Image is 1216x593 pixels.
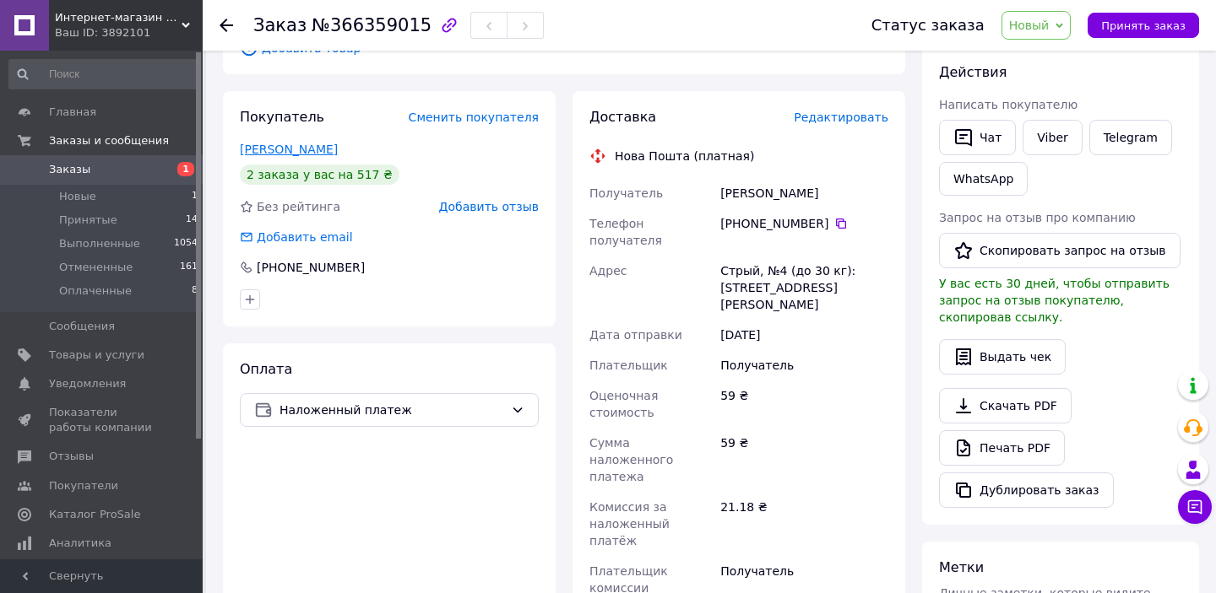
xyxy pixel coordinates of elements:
span: 14 [186,213,198,228]
div: [PERSON_NAME] [717,178,892,208]
span: Написать покупателю [939,98,1078,111]
div: Добавить email [255,229,355,245]
button: Скопировать запрос на отзыв [939,233,1181,268]
span: 161 [180,260,198,275]
span: Каталог ProSale [49,507,140,522]
span: Получатель [589,186,663,200]
span: Покупатели [49,478,118,493]
span: Сменить покупателя [409,111,539,124]
span: Принять заказ [1101,19,1186,32]
button: Дублировать заказ [939,472,1114,508]
div: 2 заказа у вас на 517 ₴ [240,164,399,185]
div: [DATE] [717,320,892,350]
span: Отзывы [49,449,94,464]
span: Выполненные [59,236,140,251]
span: Телефон получателя [589,217,662,247]
button: Выдать чек [939,339,1066,375]
a: Viber [1023,120,1082,155]
span: Заказ [253,15,307,35]
a: [PERSON_NAME] [240,143,338,156]
span: 1 [177,162,194,176]
span: Комиссия за наложенный платёж [589,500,670,547]
span: Товары и услуги [49,348,144,363]
div: Статус заказа [871,17,985,34]
span: Сообщения [49,319,115,334]
span: Действия [939,64,1007,80]
span: Оплата [240,361,292,377]
span: Новые [59,189,96,204]
span: Оценочная стоимость [589,389,658,419]
span: Аналитика [49,536,111,551]
span: Интернет-магазин запчастей на мотоблоки Save Motor [55,10,182,25]
div: Стрый, №4 (до 30 кг): [STREET_ADDRESS][PERSON_NAME] [717,256,892,320]
span: 1 [192,189,198,204]
span: У вас есть 30 дней, чтобы отправить запрос на отзыв покупателю, скопировав ссылку. [939,277,1170,324]
span: Главная [49,105,96,120]
a: Скачать PDF [939,388,1072,423]
div: 59 ₴ [717,380,892,428]
span: Редактировать [794,111,888,124]
span: №366359015 [312,15,432,35]
span: Оплаченные [59,283,132,299]
span: Отмененные [59,260,133,275]
span: Адрес [589,264,627,278]
a: WhatsApp [939,162,1028,196]
div: Получатель [717,350,892,380]
span: 1054 [174,236,198,251]
span: Доставка [589,109,656,125]
span: Заказы и сообщения [49,133,169,148]
div: 21.18 ₴ [717,492,892,556]
div: Нова Пошта (платная) [611,148,758,164]
span: Запрос на отзыв про компанию [939,211,1136,224]
button: Принять заказ [1088,13,1199,38]
div: [PHONE_NUMBER] [255,259,366,276]
span: Плательщик [589,358,668,372]
span: Показатели работы компании [49,405,156,435]
div: [PHONE_NUMBER] [720,215,888,232]
div: Добавить email [238,229,355,245]
div: Вернуться назад [220,17,233,34]
span: Метки [939,559,984,575]
span: Заказы [49,162,90,177]
input: Поиск [8,59,199,89]
span: Новый [1009,19,1050,32]
span: Дата отправки [589,328,682,342]
span: Добавить отзыв [439,200,539,213]
span: Покупатель [240,109,324,125]
span: Уведомления [49,376,126,391]
div: Ваш ID: 3892101 [55,25,203,40]
span: Без рейтинга [257,200,340,213]
button: Чат с покупателем [1178,490,1212,524]
a: Telegram [1089,120,1172,155]
button: Чат [939,120,1016,155]
span: Сумма наложенного платежа [589,436,673,483]
span: Принятые [59,213,117,228]
a: Печать PDF [939,430,1065,466]
span: 8 [192,283,198,299]
span: Наложенный платеж [280,401,504,419]
div: 59 ₴ [717,428,892,492]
